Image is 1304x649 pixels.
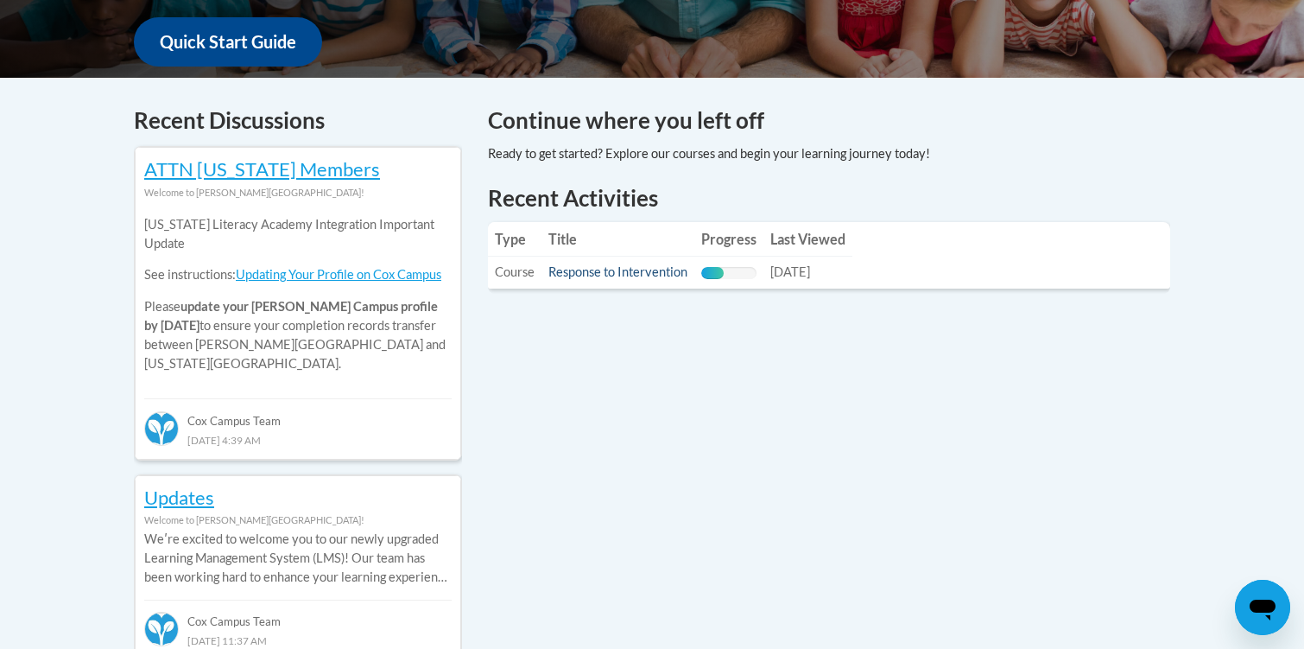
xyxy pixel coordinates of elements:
span: [DATE] [770,264,810,279]
p: See instructions: [144,265,452,284]
div: Welcome to [PERSON_NAME][GEOGRAPHIC_DATA]! [144,183,452,202]
b: update your [PERSON_NAME] Campus profile by [DATE] [144,299,438,333]
a: Updating Your Profile on Cox Campus [236,267,441,282]
div: Cox Campus Team [144,398,452,429]
div: [DATE] 4:39 AM [144,430,452,449]
img: Cox Campus Team [144,612,179,646]
div: Cox Campus Team [144,600,452,631]
h4: Continue where you left off [488,104,1170,137]
a: Response to Intervention [548,264,687,279]
img: Cox Campus Team [144,411,179,446]
iframe: Button to launch messaging window [1235,580,1290,635]
th: Progress [694,222,763,257]
a: Updates [144,486,214,509]
th: Title [541,222,694,257]
p: [US_STATE] Literacy Academy Integration Important Update [144,215,452,253]
div: Please to ensure your completion records transfer between [PERSON_NAME][GEOGRAPHIC_DATA] and [US_... [144,202,452,386]
h1: Recent Activities [488,182,1170,213]
h4: Recent Discussions [134,104,462,137]
div: Welcome to [PERSON_NAME][GEOGRAPHIC_DATA]! [144,511,452,530]
th: Last Viewed [763,222,852,257]
span: Course [495,264,535,279]
p: Weʹre excited to welcome you to our newly upgraded Learning Management System (LMS)! Our team has... [144,530,452,587]
a: Quick Start Guide [134,17,322,67]
th: Type [488,222,541,257]
div: Progress, % [701,267,724,279]
a: ATTN [US_STATE] Members [144,157,380,181]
